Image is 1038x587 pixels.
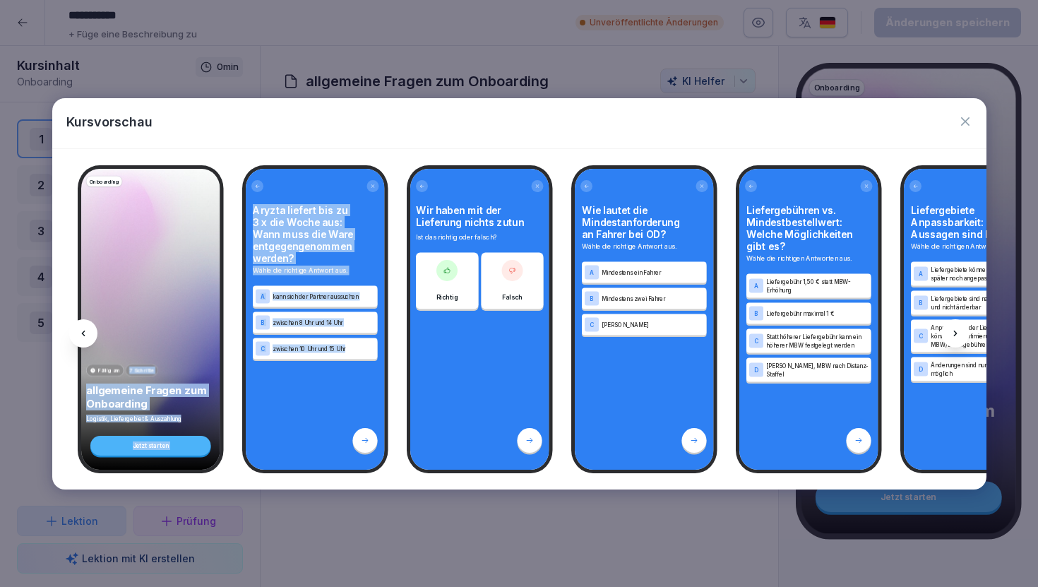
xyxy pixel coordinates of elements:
[253,266,378,275] p: Wähle die richtige Antwort aus.
[766,361,869,378] p: [PERSON_NAME], MBW nach Distanz-Staffel
[416,204,544,228] h4: Wir haben mit der Lieferung nichts zutun
[416,232,544,242] p: Ist das richtig oder falsch?
[602,268,704,276] p: Mindestens ein Fahrer
[911,204,1036,240] h4: Liefergebiete Anpassbarkeit: Welche Aussagen sind korrekt?
[86,384,215,410] p: allgemeine Fragen zum Onboarding
[919,366,923,372] p: D
[261,345,265,352] p: C
[436,292,458,302] p: Richtig
[931,360,1033,377] p: Änderungen sind nur einmal pro Jahr möglich
[746,254,871,263] p: Wähle die richtigen Antworten aus.
[919,271,923,277] p: A
[582,204,707,240] h4: Wie lautet die Mindestanforderung an Fahrer bei OD?
[754,283,758,289] p: A
[766,277,869,294] p: Liefergebühr 1,50 € statt MBW-Erhöhung
[261,293,265,300] p: A
[766,332,869,349] p: Statt höherer Liefergebühr kann ein höherer MBW festgelegt werden
[590,295,594,302] p: B
[590,321,594,328] p: C
[931,265,1033,282] p: Liefergebiete können bei Bedarf später noch angepasst werden
[273,318,375,326] p: zwischen 8 Uhr und 14 Uhr
[273,292,375,300] p: kann sich der Partner aussuchen
[89,177,119,185] p: Onboarding
[746,204,871,252] h4: Liefergebühren vs. Mindestbestellwert: Welche Möglichkeiten gibt es?
[931,294,1033,311] p: Liefergebiete sind nach Go-Live fix und nicht änderbar
[590,269,594,275] p: A
[919,333,923,339] p: C
[754,367,758,373] p: D
[261,319,265,326] p: B
[273,344,375,352] p: zwischen 10 Uhr und 15 Uhr
[90,436,211,456] div: Jetzt starten
[919,300,923,306] p: B
[129,367,154,374] p: 7 Schritte
[754,310,758,316] p: B
[66,112,153,131] p: Kursvorschau
[931,323,1033,348] p: Anpassungen der Liefergebiete können zur Optimierung von MBW/Liefergebühren genutzt werden
[501,292,522,302] p: Falsch
[582,242,707,251] p: Wähle die richtige Antwort aus.
[754,338,758,344] p: C
[911,242,1036,251] p: Wähle die richtigen Antworten aus.
[86,415,215,422] p: Logistik, Liefergebiet & Auszahlung
[602,294,704,302] p: Mindestens zwei Fahrer
[97,367,120,374] p: Fällig am
[766,309,869,317] p: Liefergebühr maximal 1 €
[602,320,704,328] p: [PERSON_NAME]
[253,204,378,264] h4: Aryzta liefert bis zu 3 x die Woche aus: Wann muss die Ware entgegengenommen werden?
